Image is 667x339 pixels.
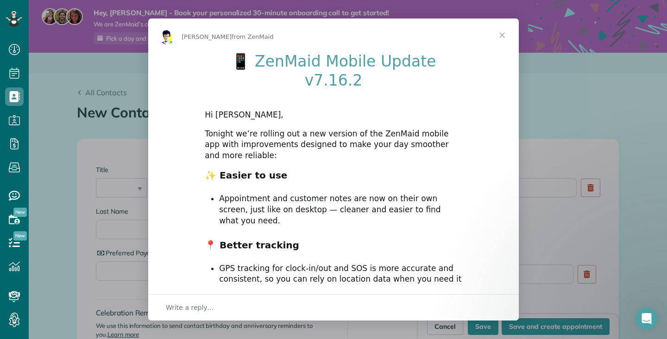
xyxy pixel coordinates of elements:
h2: ✨ Easier to use [205,169,462,186]
iframe: Intercom live chat [636,308,658,330]
span: from ZenMaid [232,33,274,40]
div: Hi [PERSON_NAME], [205,110,462,121]
li: GPS tracking for clock-in/out and SOS is more accurate and consistent, so you can rely on locatio... [219,263,462,296]
span: Write a reply… [166,302,214,314]
span: New [13,231,27,240]
h2: 📍 Better tracking [205,239,462,256]
h1: 📱 ZenMaid Mobile Update v7.16.2 [205,52,462,96]
span: [PERSON_NAME] [182,33,232,40]
span: Close [485,18,519,52]
div: Tonight we’re rolling out a new version of the ZenMaid mobile app with improvements designed to m... [205,129,462,161]
div: Open conversation and reply [148,294,519,321]
span: New [13,208,27,217]
img: Profile image for Alexandre [159,30,174,44]
li: Appointment and customer notes are now on their own screen, just like on desktop — cleaner and ea... [219,193,462,227]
